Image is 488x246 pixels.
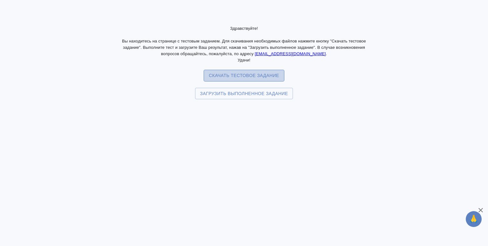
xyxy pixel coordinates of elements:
span: 🙏 [468,212,479,226]
span: Скачать тестовое задание [209,72,279,80]
a: [EMAIL_ADDRESS][DOMAIN_NAME] [255,51,326,56]
p: Здравствуйте! Вы находитесь на странице с тестовым заданием. Для скачивания необходимых файлов на... [117,25,371,63]
button: Скачать тестовое задание [204,70,284,81]
label: Загрузить выполненное задание [195,88,293,100]
button: 🙏 [466,211,482,227]
span: Загрузить выполненное задание [200,90,288,98]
